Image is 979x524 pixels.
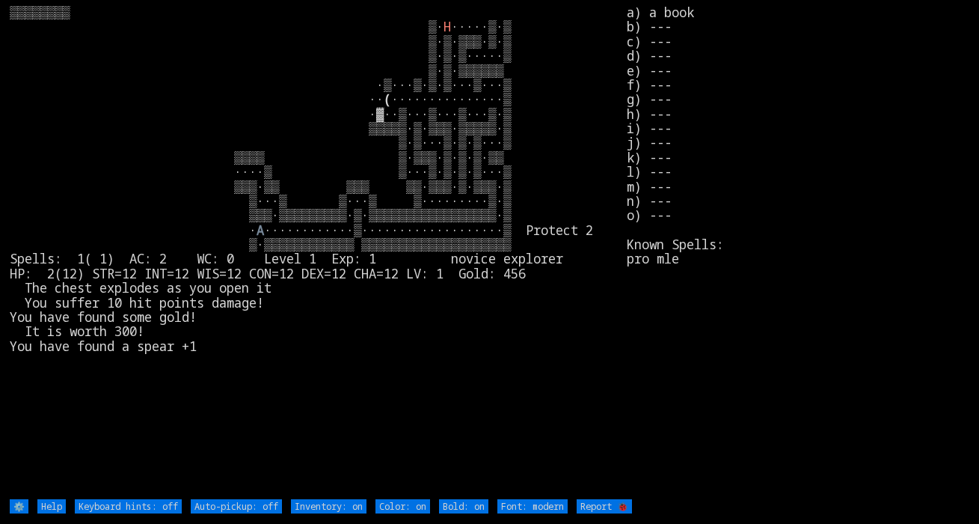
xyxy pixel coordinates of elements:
[384,91,391,108] font: (
[627,5,969,498] stats: a) a book b) --- c) --- d) --- e) --- f) --- g) --- h) --- i) --- j) --- k) --- l) --- m) --- n) ...
[257,222,264,239] font: A
[37,499,66,514] input: Help
[75,499,182,514] input: Keyboard hints: off
[10,5,627,498] larn: ▒▒▒▒▒▒▒▒ ▒· ·····▒·▒ ▒·▒·▒▒▒·▒·▒ ▒·▒·▒·····▒ ▒·▒·▒▒▒▒▒▒ ·▒···▒·▒·▒···▒···▒ ·· ···············▒ ·▓...
[375,499,430,514] input: Color: on
[191,499,282,514] input: Auto-pickup: off
[577,499,632,514] input: Report 🐞
[444,18,451,35] font: H
[10,499,28,514] input: ⚙️
[291,499,366,514] input: Inventory: on
[439,499,488,514] input: Bold: on
[497,499,568,514] input: Font: modern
